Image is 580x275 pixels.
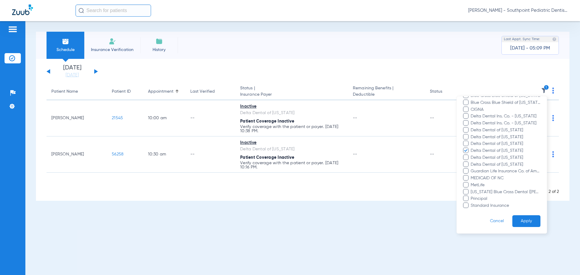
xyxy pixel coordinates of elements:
span: Principal [470,196,540,202]
iframe: Chat Widget [550,246,580,275]
span: Guardian Life Insurance Co. of America [470,168,540,174]
button: Apply [512,215,540,227]
span: Blue Cross Blue Shield of [US_STATE] [470,100,540,106]
span: Delta Dental Ins. Co. - [US_STATE] [470,113,540,120]
span: Delta Dental Ins. Co. - [US_STATE] [470,120,540,126]
span: Delta Dental of [US_STATE] [470,127,540,133]
span: CIGNA [470,107,540,113]
span: MetLife [470,182,540,188]
span: Standard Insurance [470,203,540,209]
span: Delta Dental of [US_STATE] [470,161,540,168]
span: [US_STATE] Blue Cross Dental ([PERSON_NAME]) [470,189,540,195]
span: MEDICAID OF NC [470,175,540,181]
span: Delta Dental of [US_STATE] [470,141,540,147]
button: Cancel [482,215,512,227]
span: Delta Dental of [US_STATE] [470,134,540,140]
span: Delta Dental of [US_STATE] [470,148,540,154]
span: Delta Dental of [US_STATE] [470,155,540,161]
